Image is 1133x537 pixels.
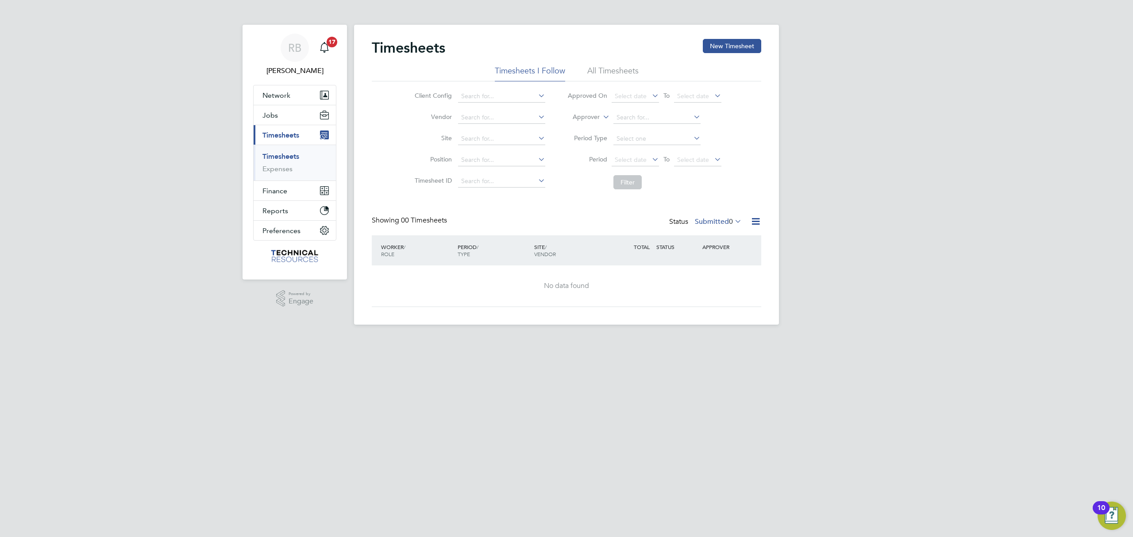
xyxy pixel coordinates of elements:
span: RB [288,42,301,54]
label: Vendor [412,113,452,121]
label: Position [412,155,452,163]
label: Period [567,155,607,163]
span: Reports [262,207,288,215]
span: Preferences [262,226,301,235]
input: Search for... [458,154,545,166]
span: Select date [677,92,709,100]
input: Search for... [458,90,545,103]
span: 00 Timesheets [401,216,447,225]
div: STATUS [654,239,700,255]
a: Timesheets [262,152,299,161]
span: Engage [289,298,313,305]
span: Powered by [289,290,313,298]
label: Period Type [567,134,607,142]
span: Network [262,91,290,100]
button: Preferences [254,221,336,240]
span: Timesheets [262,131,299,139]
span: To [661,90,672,101]
label: Client Config [412,92,452,100]
label: Site [412,134,452,142]
div: Timesheets [254,145,336,180]
a: RB[PERSON_NAME] [253,34,336,76]
input: Select one [613,133,701,145]
input: Search for... [458,111,545,124]
div: SITE [532,239,609,262]
div: No data found [381,281,752,291]
img: technicalresources-logo-retina.png [270,249,320,264]
span: Jobs [262,111,278,119]
span: TYPE [458,250,470,257]
input: Search for... [458,175,545,188]
button: Finance [254,181,336,200]
span: To [661,153,672,165]
a: Expenses [262,165,293,173]
span: ROLE [381,250,394,257]
span: Rianna Bowles [253,65,336,76]
span: / [477,243,478,250]
input: Search for... [458,133,545,145]
label: Submitted [695,217,742,226]
span: / [404,243,405,250]
span: Select date [615,156,647,164]
div: APPROVER [700,239,746,255]
a: Go to home page [253,249,336,264]
div: 10 [1097,508,1105,519]
li: Timesheets I Follow [495,65,565,81]
button: Filter [613,175,642,189]
h2: Timesheets [372,39,445,57]
span: / [545,243,547,250]
li: All Timesheets [587,65,639,81]
div: WORKER [379,239,455,262]
span: 17 [327,37,337,47]
a: 17 [316,34,333,62]
button: Open Resource Center, 10 new notifications [1098,502,1126,530]
span: Finance [262,187,287,195]
label: Timesheet ID [412,176,452,184]
div: Showing [372,216,449,225]
label: Approver [560,113,600,122]
div: Status [669,216,744,228]
span: Select date [677,156,709,164]
button: Reports [254,201,336,220]
span: 0 [729,217,733,226]
span: TOTAL [634,243,650,250]
span: Select date [615,92,647,100]
button: Timesheets [254,125,336,145]
a: Powered byEngage [276,290,314,307]
label: Approved On [567,92,607,100]
div: PERIOD [455,239,532,262]
nav: Main navigation [243,25,347,280]
button: Network [254,85,336,105]
span: VENDOR [534,250,556,257]
button: New Timesheet [703,39,761,53]
button: Jobs [254,105,336,125]
input: Search for... [613,111,701,124]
